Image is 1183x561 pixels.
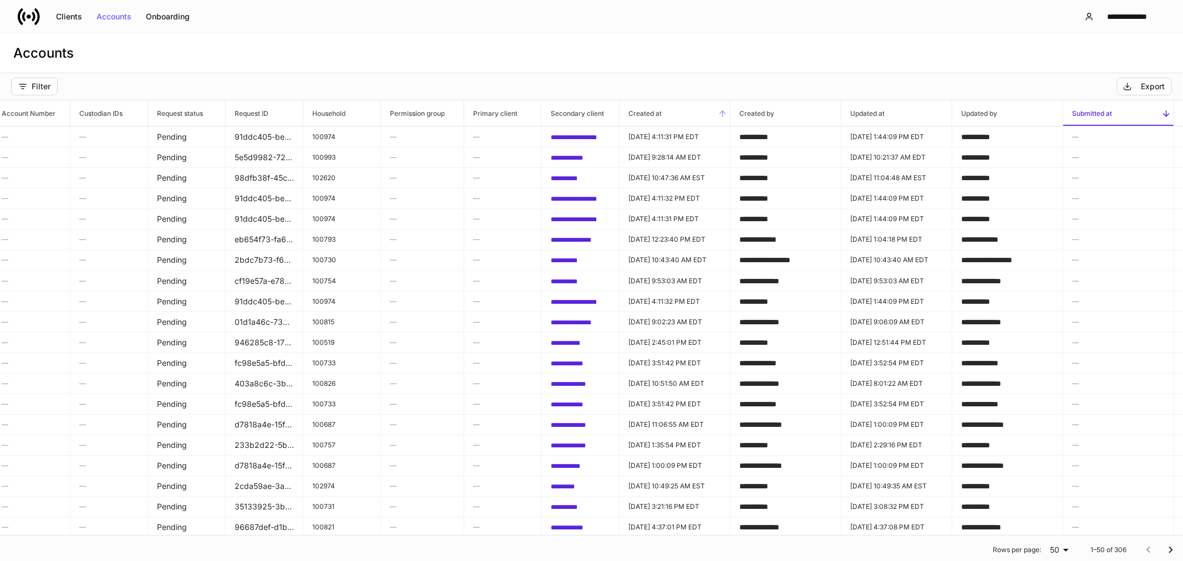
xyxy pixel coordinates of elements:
[620,435,730,456] td: 2024-08-28T17:35:54.964Z
[473,378,532,389] h6: —
[850,358,943,367] p: [DATE] 3:52:54 PM EDT
[390,275,455,285] h6: —
[850,461,943,470] p: [DATE] 1:00:09 PM EDT
[1072,234,1165,244] h6: —
[79,152,139,162] h6: —
[628,276,721,285] p: [DATE] 9:53:03 AM EDT
[390,358,455,368] h6: —
[542,476,620,497] td: 91b7a955-f5b6-4e67-9213-1e683a0de2ab
[1072,358,1165,368] h6: —
[13,44,74,62] h3: Accounts
[79,522,139,532] h6: —
[628,400,721,409] p: [DATE] 3:51:42 PM EDT
[97,13,131,21] div: Accounts
[312,235,372,244] p: 100793
[2,275,61,285] h6: —
[542,353,620,374] td: 53525d60-5b20-41ba-ad6b-0cd2bd18e90d
[226,147,303,168] td: 5e5d9982-7260-48ea-9d98-d9f7ae526b20
[303,108,346,119] h6: Household
[841,167,952,188] td: 2024-11-06T16:04:48.696Z
[628,379,721,388] p: [DATE] 10:51:50 AM EDT
[226,435,303,456] td: 233b2d22-5b00-42e6-a57d-d9d28e2ec666
[49,8,89,25] button: Clients
[1072,481,1165,491] h6: —
[841,229,952,250] td: 2024-09-13T17:04:18.042Z
[390,131,455,142] h6: —
[56,13,82,21] div: Clients
[850,215,943,223] p: [DATE] 1:44:09 PM EDT
[390,399,455,409] h6: —
[226,414,303,435] td: d7818a4e-15f2-4906-bbbe-de675f369bba
[850,338,943,346] p: [DATE] 12:51:44 PM EDT
[628,338,721,346] p: [DATE] 2:45:01 PM EDT
[620,373,730,394] td: 2024-09-10T14:51:50.673Z
[542,271,620,292] td: dfbc35a1-5c77-400a-b086-b918ab6266e8
[70,100,148,126] span: Custodian IDs
[473,522,532,532] h6: —
[390,481,455,491] h6: —
[148,147,226,168] td: Pending
[628,194,721,203] p: [DATE] 4:11:32 PM EDT
[79,501,139,512] h6: —
[390,152,455,162] h6: —
[542,167,620,188] td: 531c2756-f5e6-4422-9954-a6bdc0d4a458
[628,215,721,223] p: [DATE] 4:11:31 PM EDT
[1072,152,1165,162] h6: —
[148,126,226,147] td: Pending
[850,400,943,409] p: [DATE] 3:52:54 PM EDT
[1072,275,1165,285] h6: —
[1072,296,1165,307] h6: —
[620,497,730,518] td: 2024-08-22T19:21:16.739Z
[226,332,303,353] td: 946285c8-1786-41b8-9ba4-d75d5982f2e0
[628,358,721,367] p: [DATE] 3:51:42 PM EDT
[2,501,61,512] h6: —
[628,420,721,429] p: [DATE] 11:06:55 AM EDT
[628,441,721,450] p: [DATE] 1:35:54 PM EDT
[312,153,372,162] p: 100993
[1117,78,1172,95] button: Export
[850,174,943,182] p: [DATE] 11:04:48 AM EST
[952,100,1063,126] span: Updated by
[464,100,541,126] span: Primary client
[841,108,885,119] h6: Updated at
[628,256,721,264] p: [DATE] 10:43:40 AM EDT
[620,250,730,271] td: 2024-08-22T14:43:40.941Z
[1141,83,1165,90] div: Export
[139,8,197,25] button: Onboarding
[628,461,721,470] p: [DATE] 1:00:09 PM EDT
[473,399,532,409] h6: —
[70,108,123,119] h6: Custodian IDs
[79,317,139,327] h6: —
[2,481,61,491] h6: —
[473,254,532,265] h6: —
[148,271,226,292] td: Pending
[542,332,620,353] td: 684a994d-c3d9-440b-804d-471d7e4ec747
[542,394,620,415] td: 53525d60-5b20-41ba-ad6b-0cd2bd18e90d
[628,153,721,162] p: [DATE] 9:28:14 AM EDT
[312,523,372,532] p: 100821
[628,297,721,305] p: [DATE] 4:11:32 PM EDT
[390,213,455,224] h6: —
[226,271,303,292] td: cf19e57a-e787-4b2f-b218-b8329025405d
[473,193,532,203] h6: —
[628,174,721,182] p: [DATE] 10:47:36 AM EST
[542,208,620,229] td: cdd8014e-4293-48f9-9690-45cb78eb76bf
[620,414,730,435] td: 2024-08-27T15:06:55.619Z
[2,296,61,307] h6: —
[312,132,372,141] p: 100974
[226,250,303,271] td: 2bdc7b73-f62f-404c-9d1a-6a090f9e5948
[381,100,464,126] span: Permission group
[226,100,303,126] span: Request ID
[850,153,943,162] p: [DATE] 10:21:37 AM EDT
[2,254,61,265] h6: —
[312,317,372,326] p: 100815
[312,276,372,285] p: 100754
[79,378,139,389] h6: —
[2,399,61,409] h6: —
[841,250,952,271] td: 2024-08-22T14:43:40.941Z
[2,440,61,450] h6: —
[2,213,61,224] h6: —
[11,78,58,95] button: Filter
[312,194,372,203] p: 100974
[841,353,952,374] td: 2024-08-26T19:52:54.102Z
